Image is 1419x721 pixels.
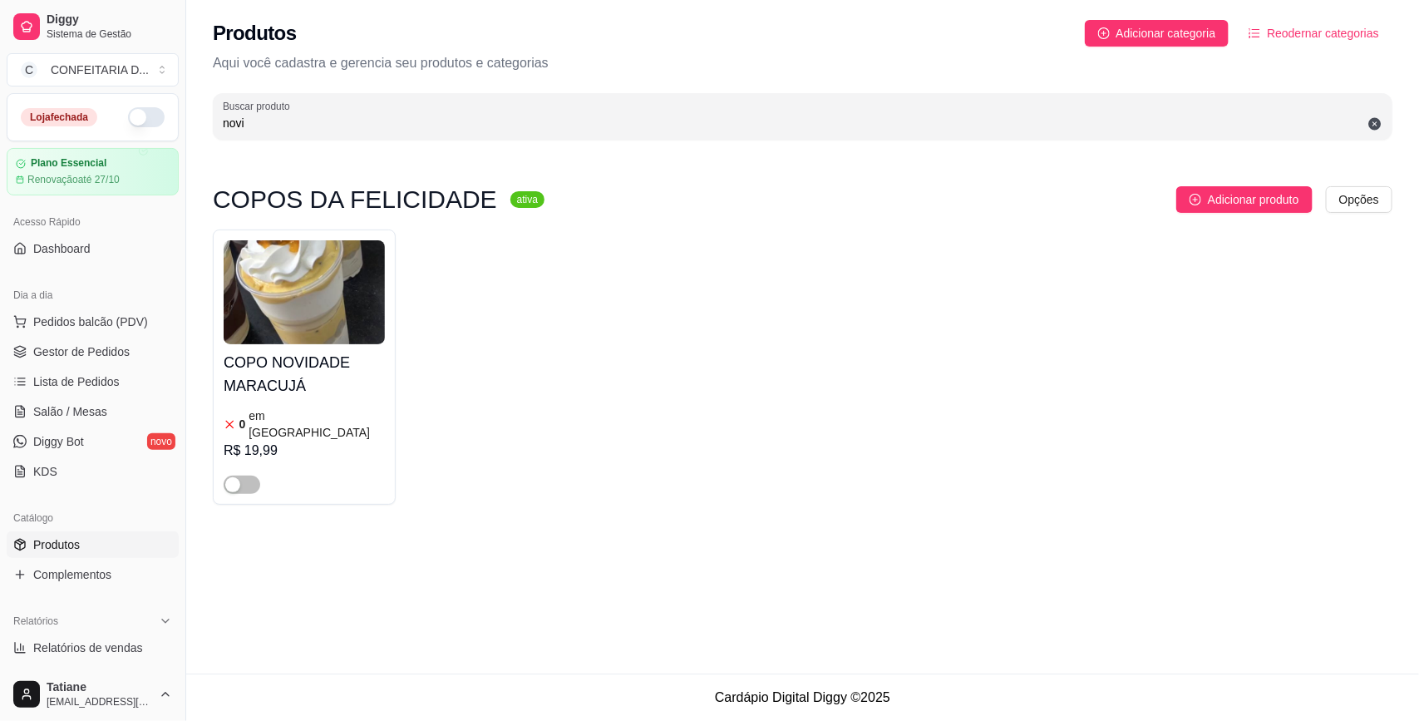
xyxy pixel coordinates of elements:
div: Dia a dia [7,282,179,309]
footer: Cardápio Digital Diggy © 2025 [186,674,1419,721]
a: Dashboard [7,235,179,262]
span: Pedidos balcão (PDV) [33,314,148,330]
div: CONFEITARIA D ... [51,62,149,78]
span: Adicionar categoria [1116,24,1216,42]
span: Adicionar produto [1208,190,1299,209]
button: Reodernar categorias [1235,20,1392,47]
article: Renovação até 27/10 [27,173,120,186]
span: KDS [33,463,57,480]
article: em [GEOGRAPHIC_DATA] [249,407,385,441]
a: Produtos [7,531,179,558]
a: KDS [7,458,179,485]
span: [EMAIL_ADDRESS][DOMAIN_NAME] [47,695,152,709]
div: Catálogo [7,505,179,531]
a: Plano EssencialRenovaçãoaté 27/10 [7,148,179,195]
img: product-image [224,240,385,344]
span: C [21,62,37,78]
a: Complementos [7,561,179,588]
h3: COPOS DA FELICIDADE [213,190,497,210]
button: Alterar Status [128,107,165,127]
span: Relatórios de vendas [33,640,143,656]
div: R$ 19,99 [224,441,385,461]
span: Produtos [33,536,80,553]
button: Select a team [7,53,179,86]
span: Gestor de Pedidos [33,343,130,360]
input: Buscar produto [223,115,1382,131]
a: Relatório de clientes [7,664,179,691]
span: Opções [1339,190,1379,209]
h2: Produtos [213,20,297,47]
sup: ativa [510,191,544,208]
span: Diggy Bot [33,433,84,450]
span: Reodernar categorias [1267,24,1379,42]
a: Lista de Pedidos [7,368,179,395]
button: Tatiane[EMAIL_ADDRESS][DOMAIN_NAME] [7,674,179,714]
a: DiggySistema de Gestão [7,7,179,47]
span: plus-circle [1098,27,1110,39]
a: Relatórios de vendas [7,635,179,661]
button: Pedidos balcão (PDV) [7,309,179,335]
h4: COPO NOVIDADE MARACUJÁ [224,351,385,398]
span: Salão / Mesas [33,403,107,420]
article: 0 [239,416,246,432]
span: Diggy [47,12,172,27]
span: plus-circle [1190,194,1201,205]
button: Adicionar categoria [1085,20,1229,47]
label: Buscar produto [223,99,296,113]
a: Diggy Botnovo [7,428,179,455]
button: Opções [1326,186,1392,213]
span: Dashboard [33,240,91,257]
article: Plano Essencial [31,157,106,170]
button: Adicionar produto [1176,186,1313,213]
div: Acesso Rápido [7,209,179,235]
span: Complementos [33,566,111,583]
span: Tatiane [47,680,152,695]
span: Lista de Pedidos [33,373,120,390]
a: Gestor de Pedidos [7,338,179,365]
a: Salão / Mesas [7,398,179,425]
div: Loja fechada [21,108,97,126]
span: Relatórios [13,615,58,628]
span: ordered-list [1249,27,1260,39]
p: Aqui você cadastra e gerencia seu produtos e categorias [213,53,1392,73]
span: Sistema de Gestão [47,27,172,41]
